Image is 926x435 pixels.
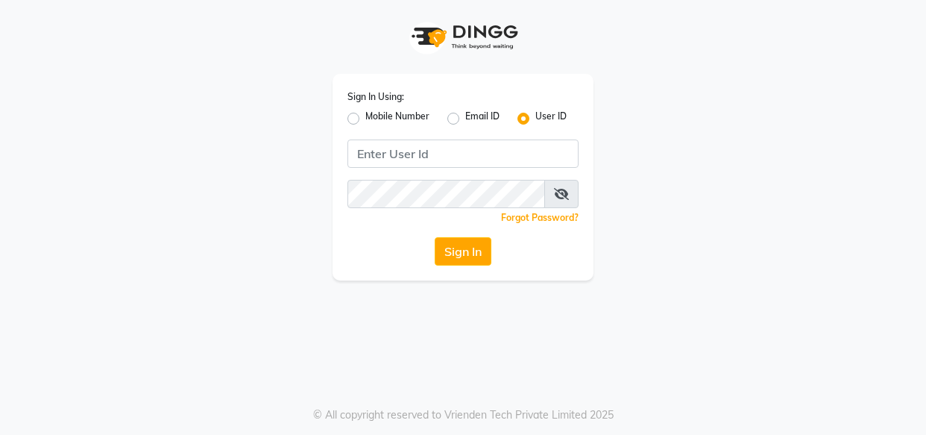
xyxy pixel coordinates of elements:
[535,110,567,128] label: User ID
[365,110,429,128] label: Mobile Number
[403,15,523,59] img: logo1.svg
[435,237,491,266] button: Sign In
[347,140,579,168] input: Username
[465,110,500,128] label: Email ID
[347,180,545,208] input: Username
[347,90,404,104] label: Sign In Using:
[501,212,579,223] a: Forgot Password?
